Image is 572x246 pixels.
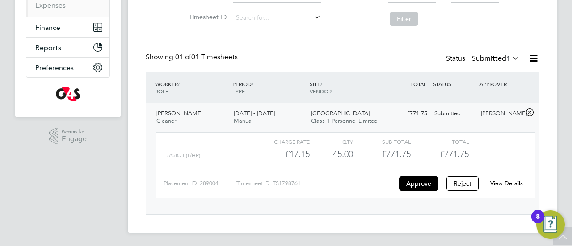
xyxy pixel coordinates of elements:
span: Manual [234,117,253,125]
a: Go to home page [26,87,110,101]
span: Basic 1 (£/HR) [165,152,200,158]
div: Timesheet ID: TS1798761 [236,176,397,191]
span: / [252,80,253,88]
span: ROLE [155,88,168,95]
span: / [178,80,180,88]
label: Timesheet ID [186,13,227,21]
span: [GEOGRAPHIC_DATA] [311,109,370,117]
div: 8 [536,217,540,228]
div: WORKER [153,76,230,99]
span: Reports [35,43,61,52]
span: £771.75 [440,149,469,159]
button: Finance [26,17,109,37]
button: Preferences [26,58,109,77]
span: Finance [35,23,60,32]
input: Search for... [233,12,321,24]
div: SITE [307,76,385,99]
div: Status [446,53,521,65]
div: APPROVER [477,76,524,92]
div: £17.15 [252,147,310,162]
button: Reports [26,38,109,57]
div: Showing [146,53,240,62]
div: Total [411,136,468,147]
div: Sub Total [353,136,411,147]
span: TYPE [232,88,245,95]
div: QTY [310,136,353,147]
a: Powered byEngage [49,128,87,145]
div: 45.00 [310,147,353,162]
span: Class 1 Personnel Limited [311,117,378,125]
button: Open Resource Center, 8 new notifications [536,210,565,239]
button: Filter [390,12,418,26]
span: Powered by [62,128,87,135]
div: [PERSON_NAME] [477,106,524,121]
div: Submitted [431,106,477,121]
img: g4s-logo-retina.png [56,87,80,101]
span: 01 of [175,53,191,62]
a: View Details [490,179,523,187]
div: Charge rate [252,136,310,147]
span: 1 [506,54,510,63]
div: £771.75 [384,106,431,121]
div: Placement ID: 289004 [164,176,236,191]
span: TOTAL [410,80,426,88]
a: Expenses [35,1,66,9]
span: [DATE] - [DATE] [234,109,275,117]
div: STATUS [431,76,477,92]
button: Approve [399,176,438,191]
div: PERIOD [230,76,307,99]
span: Engage [62,135,87,143]
span: Preferences [35,63,74,72]
span: / [320,80,322,88]
span: VENDOR [310,88,332,95]
span: Cleaner [156,117,176,125]
span: [PERSON_NAME] [156,109,202,117]
div: £771.75 [353,147,411,162]
span: 01 Timesheets [175,53,238,62]
button: Reject [446,176,479,191]
label: Submitted [472,54,519,63]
